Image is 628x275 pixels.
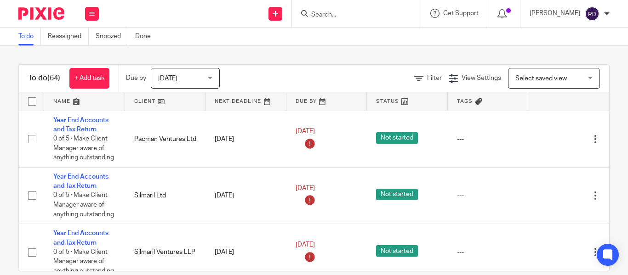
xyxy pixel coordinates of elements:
span: Not started [376,245,418,257]
a: Year End Accounts and Tax Return [53,174,108,189]
span: [DATE] [296,241,315,248]
span: [DATE] [296,185,315,191]
input: Search [310,11,393,19]
td: Silmaril Ltd [125,167,206,224]
td: [DATE] [206,111,286,167]
a: Done [135,28,158,45]
a: To do [18,28,41,45]
a: + Add task [69,68,109,89]
span: Get Support [443,10,479,17]
div: --- [457,247,520,257]
h1: To do [28,73,60,83]
span: Not started [376,189,418,200]
img: Pixie [18,7,64,20]
span: Tags [457,99,473,104]
td: [DATE] [206,167,286,224]
a: Year End Accounts and Tax Return [53,117,108,133]
span: [DATE] [296,129,315,135]
span: Select saved view [515,75,567,82]
td: Pacman Ventures Ltd [125,111,206,167]
a: Year End Accounts and Tax Return [53,230,108,246]
img: svg%3E [585,6,599,21]
p: Due by [126,73,146,83]
span: Filter [427,75,442,81]
div: --- [457,191,520,200]
a: Reassigned [48,28,89,45]
span: 0 of 5 · Make Client Manager aware of anything outstanding [53,135,114,161]
span: [DATE] [158,75,177,82]
p: [PERSON_NAME] [530,9,580,18]
span: (64) [47,74,60,82]
div: --- [457,135,520,144]
span: 0 of 5 · Make Client Manager aware of anything outstanding [53,192,114,218]
a: Snoozed [96,28,128,45]
span: Not started [376,132,418,144]
span: View Settings [462,75,501,81]
span: 0 of 5 · Make Client Manager aware of anything outstanding [53,249,114,274]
